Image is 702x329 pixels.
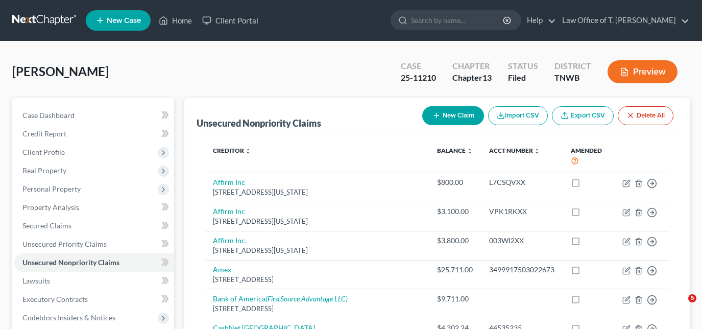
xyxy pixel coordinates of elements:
[14,272,174,290] a: Lawsuits
[22,313,115,322] span: Codebtors Insiders & Notices
[508,60,538,72] div: Status
[563,140,614,173] th: Amended
[667,294,692,319] iframe: Intercom live chat
[411,11,504,30] input: Search by name...
[22,221,71,230] span: Secured Claims
[12,64,109,79] span: [PERSON_NAME]
[22,203,79,212] span: Property Analysis
[552,106,614,125] a: Export CSV
[489,265,554,275] div: 3499917503022673
[197,117,321,129] div: Unsecured Nonpriority Claims
[265,294,348,303] i: (FirstSource Advantage LLC)
[154,11,197,30] a: Home
[489,147,540,154] a: Acct Number unfold_more
[422,106,484,125] button: New Claim
[213,207,245,216] a: Affirm Inc
[482,73,492,82] span: 13
[197,11,263,30] a: Client Portal
[554,60,591,72] div: District
[245,148,251,154] i: unfold_more
[452,60,492,72] div: Chapter
[437,294,473,304] div: $9,711.00
[608,60,677,83] button: Preview
[508,72,538,84] div: Filed
[213,178,245,186] a: Affirm Inc
[22,295,88,303] span: Executory Contracts
[213,304,421,314] div: [STREET_ADDRESS]
[401,72,436,84] div: 25-11210
[213,294,348,303] a: Bank of America(FirstSource Advantage LLC)
[22,129,66,138] span: Credit Report
[213,236,247,245] a: Affirm Inc.
[213,265,231,274] a: Amex
[437,147,473,154] a: Balance unfold_more
[213,147,251,154] a: Creditor unfold_more
[534,148,540,154] i: unfold_more
[22,184,81,193] span: Personal Property
[488,106,548,125] button: Import CSV
[22,111,75,120] span: Case Dashboard
[213,275,421,285] div: [STREET_ADDRESS]
[467,148,473,154] i: unfold_more
[14,125,174,143] a: Credit Report
[22,166,66,175] span: Real Property
[213,217,421,226] div: [STREET_ADDRESS][US_STATE]
[452,72,492,84] div: Chapter
[618,106,673,125] button: Delete All
[554,72,591,84] div: TNWB
[437,265,473,275] div: $25,711.00
[489,236,554,246] div: 003WI2XX
[489,177,554,187] div: L7CSQVXX
[489,206,554,217] div: VPK1RKXX
[22,240,107,248] span: Unsecured Priority Claims
[557,11,689,30] a: Law Office of T. [PERSON_NAME]
[437,206,473,217] div: $3,100.00
[401,60,436,72] div: Case
[14,106,174,125] a: Case Dashboard
[213,246,421,255] div: [STREET_ADDRESS][US_STATE]
[22,258,119,267] span: Unsecured Nonpriority Claims
[14,290,174,309] a: Executory Contracts
[22,276,50,285] span: Lawsuits
[213,187,421,197] div: [STREET_ADDRESS][US_STATE]
[107,17,141,25] span: New Case
[14,235,174,253] a: Unsecured Priority Claims
[522,11,556,30] a: Help
[688,294,696,302] span: 5
[437,236,473,246] div: $3,800.00
[14,253,174,272] a: Unsecured Nonpriority Claims
[437,177,473,187] div: $800.00
[14,198,174,217] a: Property Analysis
[14,217,174,235] a: Secured Claims
[22,148,65,156] span: Client Profile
